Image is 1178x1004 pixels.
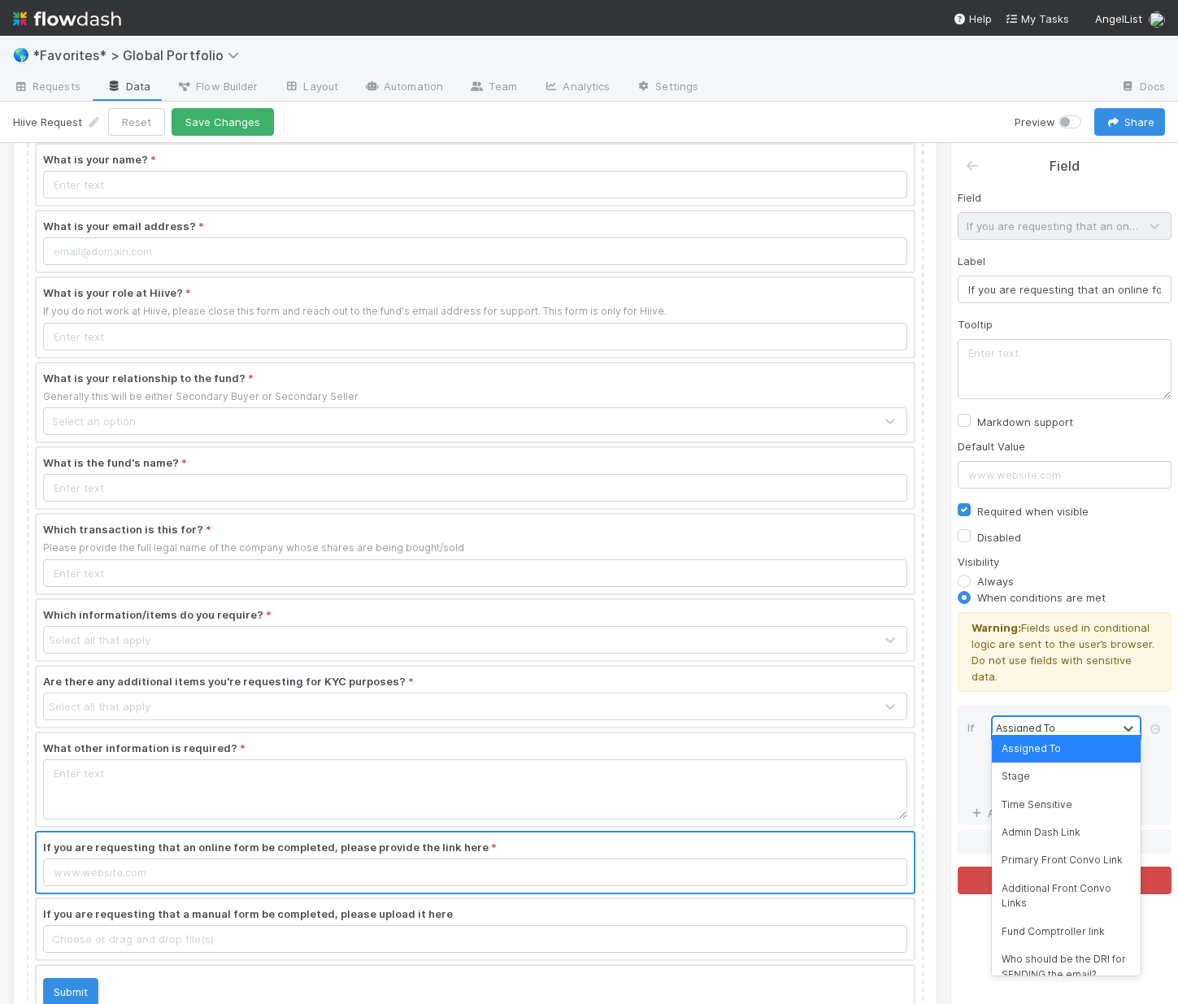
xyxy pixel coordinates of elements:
[992,918,1141,945] div: Fund Comptroller link
[958,438,1025,454] label: Default Value
[953,11,992,27] div: Help
[530,75,623,101] a: Analytics
[977,502,1089,521] label: Required when visible
[1149,11,1165,28] img: avatar_5bf5c33b-3139-4939-a495-cbf9fc6ebf7e.png
[958,461,1171,489] input: www.website.com
[108,108,165,136] button: Reset
[977,573,1014,589] label: Always
[13,78,80,94] span: Requests
[992,735,1141,763] div: Assigned To
[1094,108,1165,136] button: Share
[456,75,530,101] a: Team
[967,716,992,802] div: If
[992,945,1141,989] div: Who should be the DRI for SENDING the email?
[992,763,1141,790] div: Stage
[13,48,29,62] span: 🌎
[972,621,1021,634] strong: Warning:
[1107,75,1178,101] a: Docs
[1005,11,1069,27] a: My Tasks
[992,846,1141,874] div: Primary Front Convo Link
[958,867,1171,894] button: Remove Block
[93,75,163,101] a: Data
[967,802,1019,825] a: And..
[351,75,456,101] a: Automation
[977,589,1106,606] label: When conditions are met
[1005,12,1069,25] span: My Tasks
[958,316,993,332] label: Tooltip
[172,108,274,136] button: Save Changes
[992,875,1141,918] div: Additional Front Convo Links
[33,47,247,63] span: *Favorites* > Global Portfolio
[977,412,1073,432] label: Markdown support
[176,78,258,94] span: Flow Builder
[163,75,271,101] a: Flow Builder
[958,554,1171,570] div: Visibility
[13,5,121,33] img: logo-inverted-e16ddd16eac7371096b0.svg
[996,721,1055,736] div: Assigned To
[1050,156,1080,176] div: Field
[992,791,1141,819] div: Time Sensitive
[1095,12,1142,25] span: AngelList
[992,819,1141,846] div: Admin Dash Link
[13,114,102,130] div: Hiive Request
[958,830,1171,854] button: Or if...
[958,189,981,206] label: Field
[958,253,985,269] label: Label
[958,276,1171,303] input: Enter text
[1015,114,1055,130] span: Preview
[271,75,351,101] a: Layout
[958,612,1171,692] div: Fields used in conditional logic are sent to the user’s browser. Do not use fields with sensitive...
[977,528,1021,547] label: Disabled
[623,75,711,101] a: Settings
